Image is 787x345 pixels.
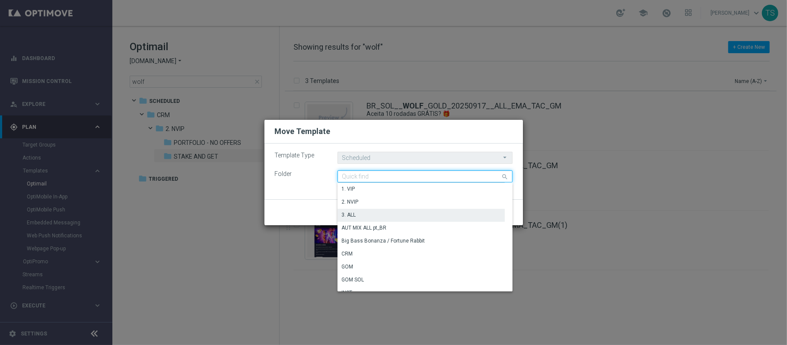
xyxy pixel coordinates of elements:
label: Template Type [268,152,331,159]
div: GOM SOL [342,276,364,284]
div: Press SPACE to select this row. [338,287,505,300]
div: Press SPACE to select this row. [338,196,505,209]
h2: Move Template [275,126,331,137]
div: 2. NVIP [342,198,359,206]
label: Folder [268,170,331,178]
div: CRM [342,250,353,258]
div: Big Bass Bonanza / Fortune Rabbit [342,237,425,245]
i: search [502,171,510,181]
div: 1. VIP [342,185,355,193]
div: Press SPACE to select this row. [338,274,505,287]
div: Press SPACE to select this row. [338,261,505,274]
div: INST [342,289,353,297]
i: arrow_drop_down [501,152,510,163]
div: Press SPACE to select this row. [338,209,505,222]
div: AUT MIX ALL pt_BR [342,224,387,232]
div: Press SPACE to select this row. [338,183,505,196]
div: Press SPACE to select this row. [338,222,505,235]
div: Press SPACE to select this row. [338,248,505,261]
div: GOM [342,263,354,271]
input: Quick find [338,170,513,182]
div: Press SPACE to select this row. [338,235,505,248]
div: 3. ALL [342,211,356,219]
